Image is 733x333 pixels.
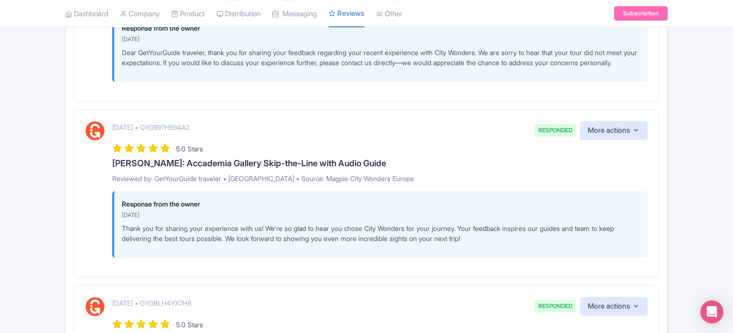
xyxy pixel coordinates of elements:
span: RESPONDED [534,300,576,312]
p: [DATE] [122,211,640,219]
span: RESPONDED [534,124,576,137]
p: [DATE] • GYG997H594A2 [112,122,189,132]
p: [DATE] • GYGBLH4YX7H8 [112,298,191,308]
img: GetYourGuide Logo [85,297,105,316]
p: Thank you for sharing your experience with us! We're so glad to hear you chose City Wonders for y... [122,223,640,243]
button: More actions [580,121,648,140]
p: Dear GetYourGuide traveler, thank you for sharing your feedback regarding your recent experience ... [122,47,640,68]
p: Response from the owner [122,23,640,33]
p: Response from the owner [122,199,640,209]
a: Other [376,0,402,27]
h3: [PERSON_NAME]: Accademia Gallery Skip-the-Line with Audio Guide [112,159,648,168]
a: Distribution [216,0,260,27]
div: Open Intercom Messenger [700,300,723,323]
a: Subscription [614,6,668,21]
p: Reviewed by: GetYourGuide traveler • [GEOGRAPHIC_DATA] • Source: Magpie City Wonders Europe [112,173,648,184]
button: More actions [580,297,648,316]
a: Company [120,0,160,27]
a: Dashboard [65,0,108,27]
a: Messaging [272,0,317,27]
img: GetYourGuide Logo [85,121,105,140]
p: [DATE] [122,35,640,44]
span: 5.0 Stars [176,145,203,153]
a: Product [171,0,205,27]
span: 5.0 Stars [176,321,203,329]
